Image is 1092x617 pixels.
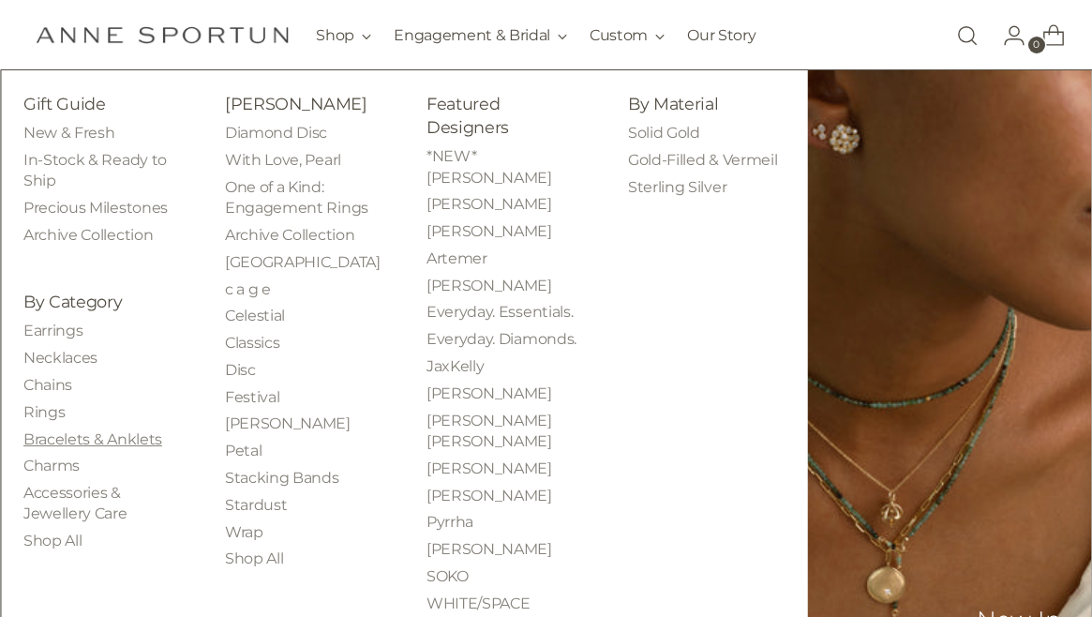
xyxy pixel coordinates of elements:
a: Anne Sportun Fine Jewellery [36,26,289,44]
a: Open search modal [949,17,986,54]
a: Our Story [687,15,755,56]
button: Custom [590,15,665,56]
span: 0 [1028,37,1045,53]
button: Shop [316,15,371,56]
a: Open cart modal [1027,17,1065,54]
button: Engagement & Bridal [394,15,567,56]
a: Go to the account page [988,17,1025,54]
